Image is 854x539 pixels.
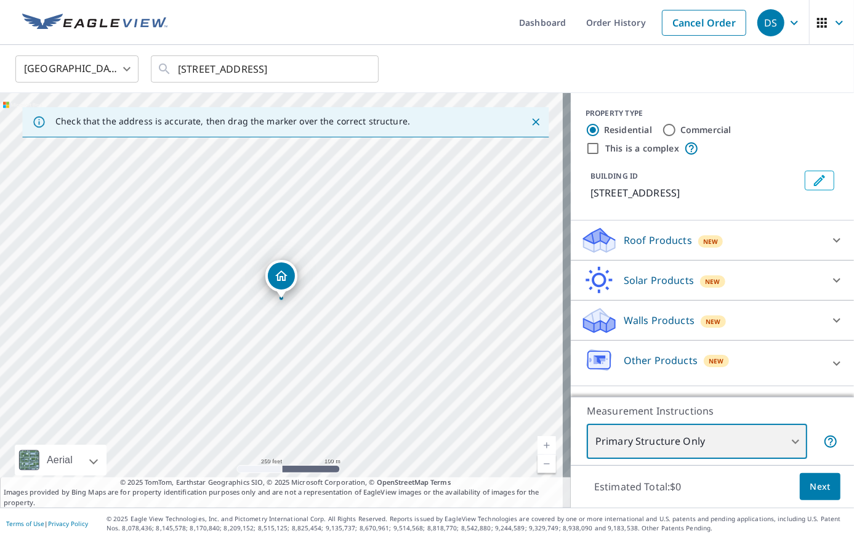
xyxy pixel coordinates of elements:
[624,273,694,288] p: Solar Products
[55,116,410,127] p: Check that the address is accurate, then drag the marker over the correct structure.
[624,233,692,248] p: Roof Products
[6,520,88,527] p: |
[48,519,88,528] a: Privacy Policy
[265,260,297,298] div: Dropped pin, building 1, Residential property, 11786 Preservation Ln Boca Raton, FL 33498
[587,424,807,459] div: Primary Structure Only
[15,52,139,86] div: [GEOGRAPHIC_DATA]
[538,455,556,473] a: Current Level 17, Zoom Out
[528,114,544,130] button: Close
[581,346,844,381] div: Other ProductsNew
[805,171,834,190] button: Edit building 1
[709,356,724,366] span: New
[538,436,556,455] a: Current Level 17, Zoom In
[581,225,844,255] div: Roof ProductsNew
[430,477,451,487] a: Terms
[587,403,838,418] p: Measurement Instructions
[823,434,838,449] span: Your report will include only the primary structure on the property. For example, a detached gara...
[581,306,844,335] div: Walls ProductsNew
[810,479,831,495] span: Next
[581,265,844,295] div: Solar ProductsNew
[43,445,76,476] div: Aerial
[107,514,848,533] p: © 2025 Eagle View Technologies, Inc. and Pictometry International Corp. All Rights Reserved. Repo...
[605,142,679,155] label: This is a complex
[680,124,731,136] label: Commercial
[15,445,107,476] div: Aerial
[604,124,652,136] label: Residential
[624,353,698,368] p: Other Products
[120,477,451,488] span: © 2025 TomTom, Earthstar Geographics SIO, © 2025 Microsoft Corporation, ©
[22,14,167,32] img: EV Logo
[703,237,719,246] span: New
[800,473,840,501] button: Next
[706,317,721,326] span: New
[662,10,746,36] a: Cancel Order
[624,313,695,328] p: Walls Products
[705,277,720,286] span: New
[590,185,800,200] p: [STREET_ADDRESS]
[586,108,839,119] div: PROPERTY TYPE
[377,477,429,487] a: OpenStreetMap
[590,171,638,181] p: BUILDING ID
[757,9,784,36] div: DS
[584,473,691,500] p: Estimated Total: $0
[6,519,44,528] a: Terms of Use
[178,52,353,86] input: Search by address or latitude-longitude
